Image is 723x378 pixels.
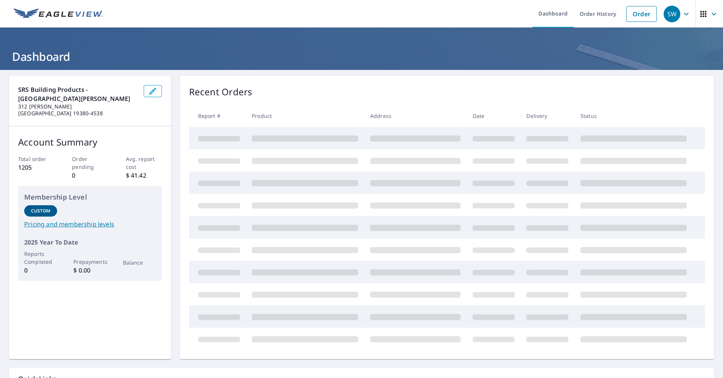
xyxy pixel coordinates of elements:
th: Product [246,105,364,127]
p: 0 [72,171,108,180]
p: Reports Completed [24,250,57,266]
a: Order [626,6,657,22]
p: SRS Building Products - [GEOGRAPHIC_DATA][PERSON_NAME] [18,85,138,103]
p: Order pending [72,155,108,171]
th: Status [574,105,693,127]
div: SW [664,6,680,22]
p: Custom [31,208,51,214]
p: 0 [24,266,57,275]
p: 1205 [18,163,54,172]
p: Prepayments [73,258,106,266]
p: [GEOGRAPHIC_DATA] 19380-4538 [18,110,138,117]
p: Total order [18,155,54,163]
th: Delivery [520,105,574,127]
p: $ 41.42 [126,171,162,180]
p: 312 [PERSON_NAME] [18,103,138,110]
th: Address [364,105,467,127]
h1: Dashboard [9,49,714,64]
a: Pricing and membership levels [24,220,156,229]
p: Membership Level [24,192,156,202]
p: Recent Orders [189,85,253,99]
p: $ 0.00 [73,266,106,275]
p: 2025 Year To Date [24,238,156,247]
p: Account Summary [18,135,162,149]
p: Avg. report cost [126,155,162,171]
p: Balance [123,259,156,266]
th: Date [467,105,521,127]
th: Report # [189,105,246,127]
img: EV Logo [14,8,103,20]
